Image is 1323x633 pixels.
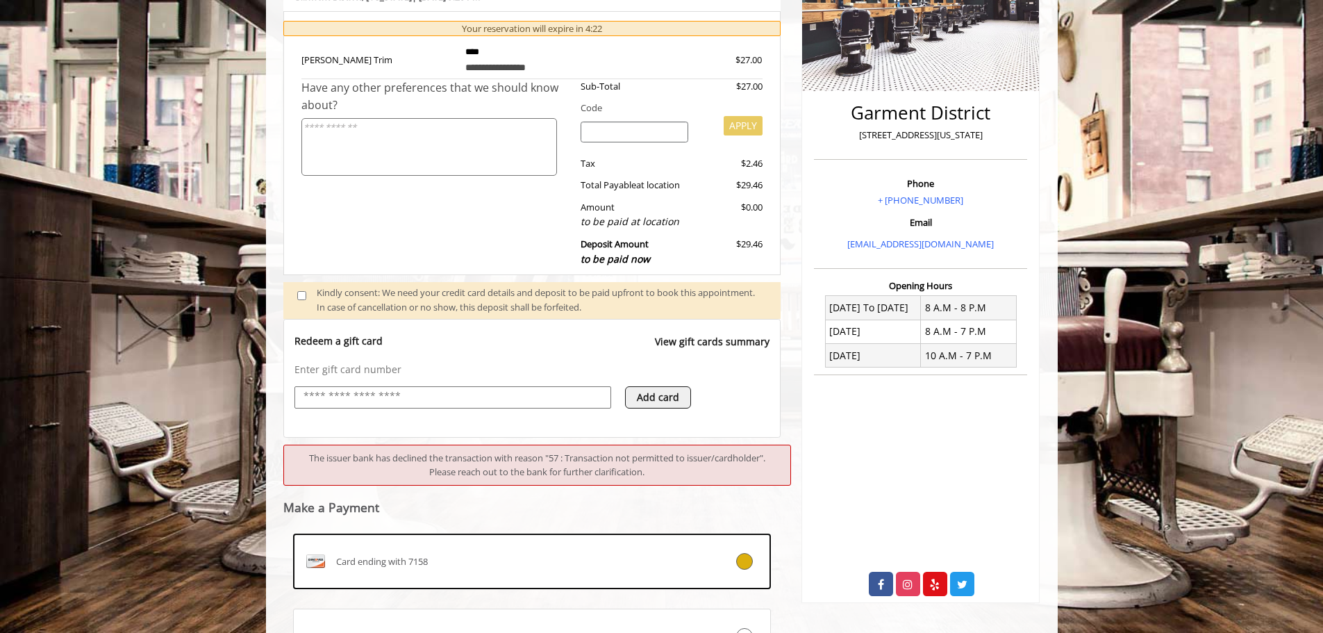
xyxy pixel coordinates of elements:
label: Make a Payment [283,501,379,514]
h3: Phone [817,179,1024,188]
div: Tax [570,156,699,171]
img: DISCOVER [304,550,326,573]
p: [STREET_ADDRESS][US_STATE] [817,128,1024,142]
b: Deposit Amount [581,238,650,265]
div: $27.00 [685,53,762,67]
p: Enter gift card number [294,363,770,377]
a: + [PHONE_NUMBER] [878,194,963,206]
div: The issuer bank has declined the transaction with reason "57 : Transaction not permitted to issue... [283,445,792,486]
p: Redeem a gift card [294,334,383,348]
h3: Opening Hours [814,281,1027,290]
div: $29.46 [699,178,763,192]
div: $2.46 [699,156,763,171]
div: to be paid at location [581,214,688,229]
span: at location [636,179,680,191]
div: Your reservation will expire in 4:22 [283,21,781,37]
a: View gift cards summary [655,334,769,363]
h2: Garment District [817,103,1024,123]
div: Code [570,101,763,115]
div: $29.46 [699,237,763,267]
div: Total Payable [570,178,699,192]
td: 10 A.M - 7 P.M [921,344,1017,368]
span: Card ending with 7158 [336,554,428,569]
td: [DATE] [825,320,921,343]
div: Amount [570,200,699,230]
td: 8 A.M - 8 P.M [921,296,1017,320]
td: [DATE] [825,344,921,368]
div: Have any other preferences that we should know about? [301,79,571,115]
span: to be paid now [581,252,650,265]
button: Add card [625,386,691,409]
div: Sub-Total [570,79,699,94]
td: 8 A.M - 7 P.M [921,320,1017,343]
button: APPLY [724,116,763,135]
div: $27.00 [699,79,763,94]
a: [EMAIL_ADDRESS][DOMAIN_NAME] [847,238,994,250]
h3: Email [817,217,1024,227]
td: [PERSON_NAME] Trim [301,38,456,79]
div: $0.00 [699,200,763,230]
td: [DATE] To [DATE] [825,296,921,320]
div: Kindly consent: We need your credit card details and deposit to be paid upfront to book this appo... [317,286,767,315]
